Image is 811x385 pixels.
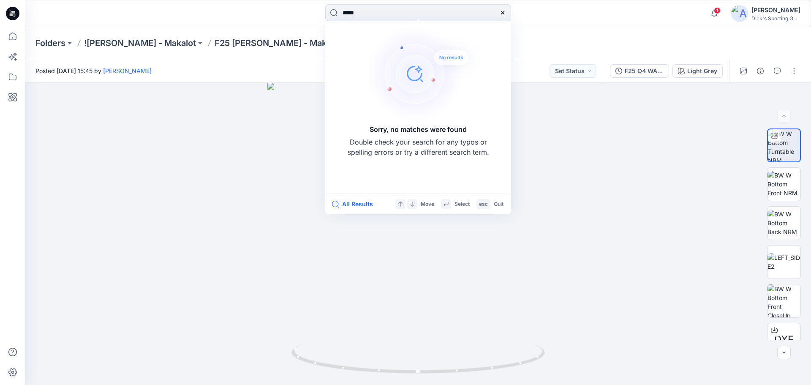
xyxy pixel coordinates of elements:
[731,5,748,22] img: avatar
[751,5,800,15] div: [PERSON_NAME]
[215,37,367,49] a: F25 [PERSON_NAME] - Makalot Board
[479,200,488,209] p: esc
[494,200,503,209] p: Quit
[774,332,794,347] span: DXF
[84,37,196,49] a: ![PERSON_NAME] - Makalot
[767,171,800,197] img: BW W Bottom Front NRM
[35,37,65,49] a: Folders
[751,15,800,22] div: Dick's Sporting G...
[332,199,378,209] button: All Results
[768,129,800,161] img: BW W Bottom Turntable NRM
[610,64,669,78] button: F25 Q4 WAX109 FIT1_250102
[767,284,800,317] img: BW W Bottom Front CloseUp NRM
[370,124,467,134] h5: Sorry, no matches were found
[421,200,434,209] p: Move
[454,200,470,209] p: Select
[767,210,800,236] img: BW W Bottom Back NRM
[35,66,152,75] span: Posted [DATE] 15:45 by
[754,64,767,78] button: Details
[366,23,484,124] img: Sorry, no matches were found
[767,253,800,271] img: LEFT_SIDE2
[346,137,490,157] p: Double check your search for any typos or spelling errors or try a different search term.
[687,66,717,76] div: Light Grey
[714,7,721,14] span: 1
[672,64,723,78] button: Light Grey
[103,67,152,74] a: [PERSON_NAME]
[625,66,664,76] div: F25 Q4 WAX109 FIT1_250102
